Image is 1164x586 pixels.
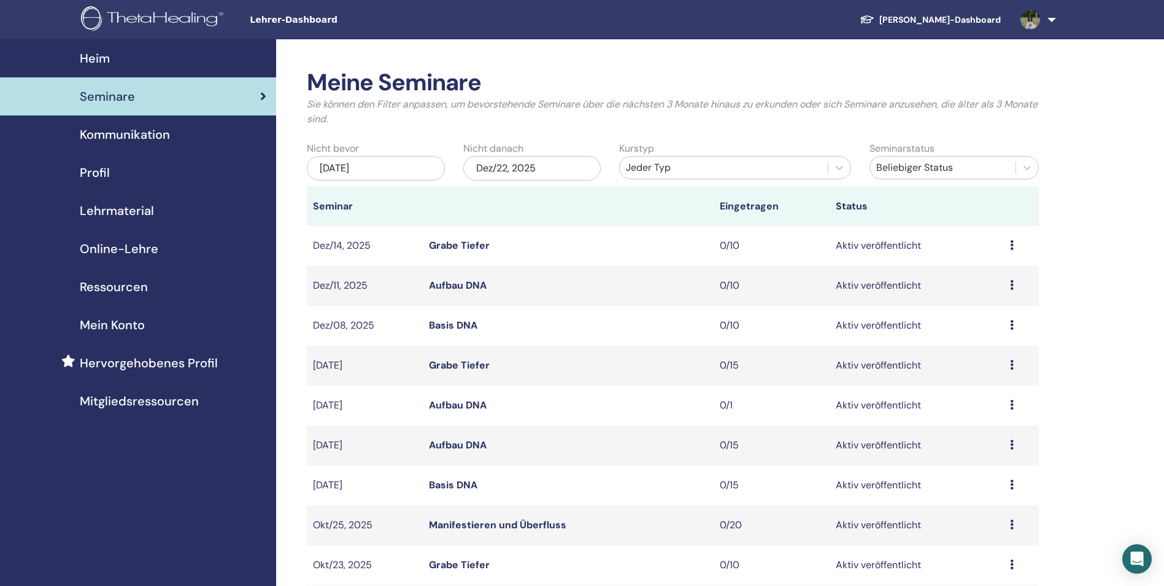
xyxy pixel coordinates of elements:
td: Aktiv veröffentlicht [830,426,1004,466]
th: Seminar [307,187,423,226]
p: Sie können den Filter anpassen, um bevorstehende Seminare über die nächsten 3 Monate hinaus zu er... [307,97,1039,127]
td: 0/15 [714,426,830,466]
label: Nicht danach [463,141,523,156]
a: Grabe Tiefer [429,359,490,372]
label: Seminarstatus [869,141,935,156]
span: Kommunikation [80,125,170,144]
td: [DATE] [307,346,423,386]
td: [DATE] [307,426,423,466]
td: 0/10 [714,226,830,266]
a: [PERSON_NAME]-Dashboard [850,9,1011,31]
label: Nicht bevor [307,141,359,156]
div: [DATE] [307,156,445,181]
a: Manifestieren und Überfluss [429,518,566,531]
a: Basis DNA [429,479,477,491]
td: Okt/25, 2025 [307,506,423,545]
td: Dez/11, 2025 [307,266,423,306]
td: Aktiv veröffentlicht [830,545,1004,585]
td: 0/10 [714,545,830,585]
div: Open Intercom Messenger [1122,544,1152,574]
th: Eingetragen [714,187,830,226]
td: Aktiv veröffentlicht [830,346,1004,386]
td: Aktiv veröffentlicht [830,226,1004,266]
span: Hervorgehobenes Profil [80,354,218,372]
td: Aktiv veröffentlicht [830,266,1004,306]
img: logo.png [81,6,228,34]
div: Beliebiger Status [876,160,1009,175]
td: 0/15 [714,466,830,506]
label: Kurstyp [619,141,654,156]
a: Aufbau DNA [429,439,487,451]
span: Profil [80,163,110,182]
span: Mitgliedsressourcen [80,392,199,410]
span: Lehrer-Dashboard [250,14,434,26]
td: Dez/08, 2025 [307,306,423,346]
span: Lehrmaterial [80,201,154,220]
a: Basis DNA [429,319,477,332]
td: Aktiv veröffentlicht [830,386,1004,426]
div: Dez/22, 2025 [463,156,601,181]
img: default.jpg [1020,10,1040,29]
th: Status [830,187,1004,226]
td: Dez/14, 2025 [307,226,423,266]
span: Ressourcen [80,278,148,296]
span: Heim [80,49,110,68]
td: Okt/23, 2025 [307,545,423,585]
a: Grabe Tiefer [429,239,490,252]
td: [DATE] [307,466,423,506]
span: Seminare [80,87,135,106]
span: Mein Konto [80,316,145,334]
a: Aufbau DNA [429,279,487,292]
td: 0/10 [714,306,830,346]
td: 0/15 [714,346,830,386]
h2: Meine Seminare [307,69,1039,97]
td: 0/10 [714,266,830,306]
td: 0/20 [714,506,830,545]
a: Aufbau DNA [429,399,487,412]
a: Grabe Tiefer [429,558,490,571]
td: Aktiv veröffentlicht [830,306,1004,346]
div: Jeder Typ [626,160,822,175]
td: Aktiv veröffentlicht [830,506,1004,545]
span: Online-Lehre [80,240,158,258]
img: graduation-cap-white.svg [860,14,874,25]
td: [DATE] [307,386,423,426]
td: Aktiv veröffentlicht [830,466,1004,506]
td: 0/1 [714,386,830,426]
